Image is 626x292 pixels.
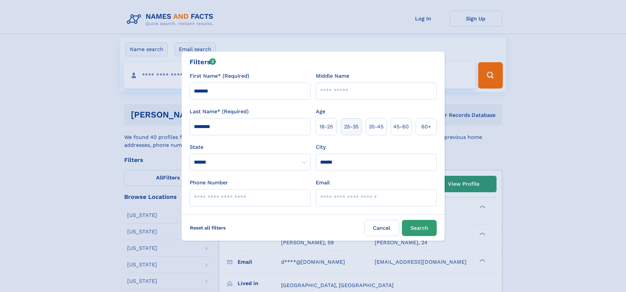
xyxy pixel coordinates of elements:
label: Reset all filters [186,220,230,236]
label: Phone Number [190,179,228,187]
button: Search [402,220,437,236]
label: Age [316,108,325,116]
div: Filters [190,57,216,67]
label: Middle Name [316,72,349,80]
label: State [190,143,311,151]
label: Cancel [364,220,399,236]
label: Email [316,179,330,187]
label: City [316,143,326,151]
span: 45‑60 [393,123,409,131]
label: Last Name* (Required) [190,108,249,116]
span: 25‑35 [344,123,359,131]
span: 18‑25 [319,123,333,131]
label: First Name* (Required) [190,72,249,80]
span: 35‑45 [369,123,383,131]
span: 60+ [421,123,431,131]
